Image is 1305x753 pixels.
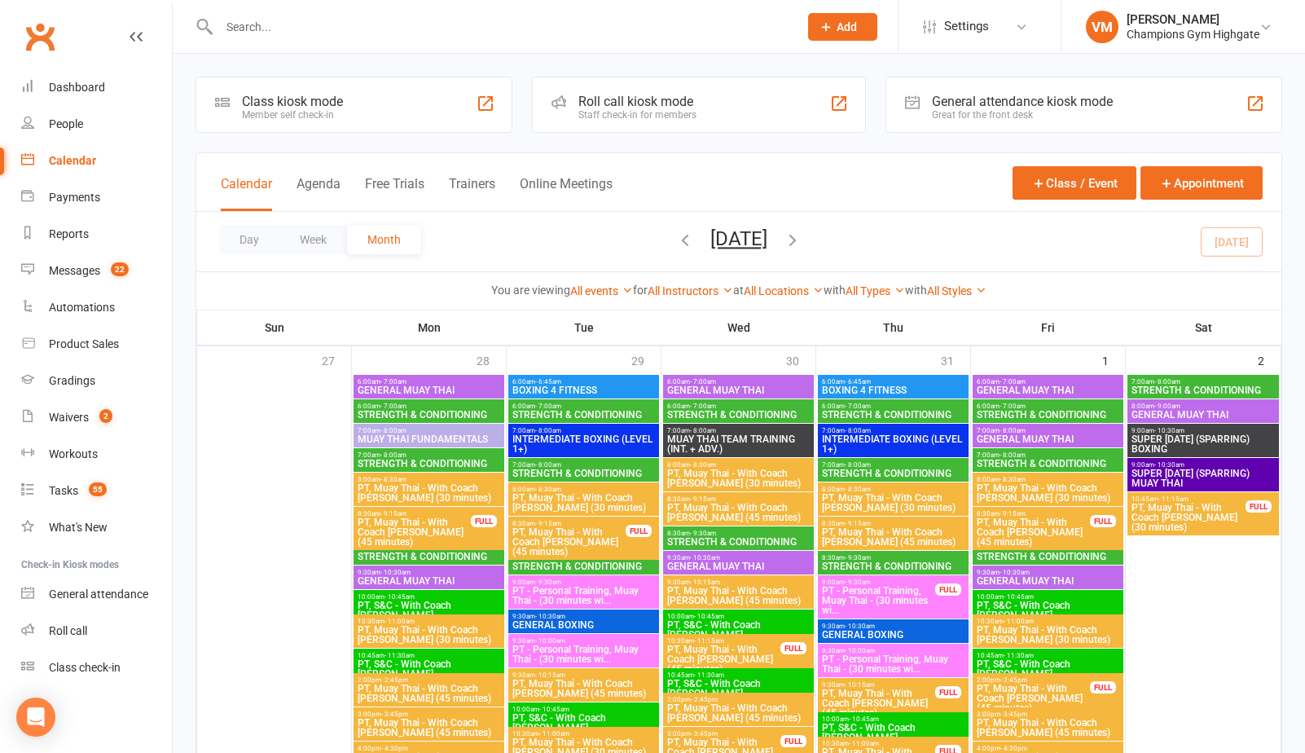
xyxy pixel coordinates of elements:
[1140,166,1263,200] button: Appointment
[49,374,95,387] div: Gradings
[690,378,716,385] span: - 7:00am
[905,284,927,297] strong: with
[512,672,656,679] span: 9:30am
[49,447,98,460] div: Workouts
[666,495,811,503] span: 8:30am
[535,520,561,527] span: - 9:15am
[297,176,341,211] button: Agenda
[512,385,656,395] span: BOXING 4 FITNESS
[976,676,1091,684] span: 2:00pm
[21,399,172,436] a: Waivers 2
[976,576,1120,586] span: GENERAL MUAY THAI
[357,576,501,586] span: GENERAL MUAY THAI
[535,378,561,385] span: - 6:45am
[512,461,656,469] span: 7:00am
[21,326,172,363] a: Product Sales
[821,520,965,527] span: 8:30am
[821,654,965,674] span: PT - Personal Training, Muay Thai - (30 minutes wi...
[21,216,172,253] a: Reports
[357,427,501,434] span: 7:00am
[357,676,501,684] span: 2:00pm
[666,613,811,620] span: 10:00am
[1131,461,1276,469] span: 9:00am
[821,434,965,454] span: INTERMEDIATE BOXING (LEVEL 1+)
[666,537,811,547] span: STRENGTH & CONDITIONING
[1246,500,1272,513] div: FULL
[976,618,1120,625] span: 10:30am
[512,469,656,478] span: STRENGTH & CONDITIONING
[845,647,875,654] span: - 10:00am
[821,378,965,385] span: 6:00am
[1158,495,1189,503] span: - 11:15am
[357,601,501,620] span: PT, S&C - With Coach [PERSON_NAME]
[49,411,89,424] div: Waivers
[1004,593,1034,601] span: - 10:45am
[357,410,501,420] span: STRENGTH & CONDITIONING
[932,109,1113,121] div: Great for the front desk
[821,689,936,718] span: PT, Muay Thai - With Coach [PERSON_NAME] (45 minutes)
[976,476,1120,483] span: 8:00am
[21,253,172,289] a: Messages 22
[357,625,501,645] span: PT, Muay Thai - With Coach [PERSON_NAME] (30 minutes)
[49,301,115,314] div: Automations
[380,510,406,517] span: - 9:15am
[1000,476,1026,483] span: - 8:30am
[666,403,811,410] span: 6:00am
[535,579,561,586] span: - 9:30am
[1000,569,1030,576] span: - 10:30am
[976,652,1120,659] span: 10:45am
[512,730,656,738] span: 10:30am
[357,552,501,561] span: STRENGTH & CONDITIONING
[821,647,965,654] span: 9:30am
[666,427,811,434] span: 7:00am
[512,403,656,410] span: 6:00am
[845,403,871,410] span: - 7:00am
[849,716,879,723] span: - 10:45am
[357,711,501,718] span: 3:00pm
[357,718,501,738] span: PT, Muay Thai - With Coach [PERSON_NAME] (45 minutes)
[690,554,720,561] span: - 10:30am
[357,434,501,444] span: MUAY THAI FUNDAMENTALS
[935,686,961,698] div: FULL
[690,461,716,469] span: - 8:30am
[845,461,871,469] span: - 8:00am
[821,561,965,571] span: STRENGTH & CONDITIONING
[821,486,965,493] span: 8:00am
[512,527,626,557] span: PT, Muay Thai - With Coach [PERSON_NAME] (45 minutes)
[1131,495,1246,503] span: 10:45am
[357,745,501,752] span: 4:00pm
[89,482,107,496] span: 55
[512,378,656,385] span: 6:00am
[512,645,656,664] span: PT - Personal Training, Muay Thai - (30 minutes wi...
[49,484,78,497] div: Tasks
[821,469,965,478] span: STRENGTH & CONDITIONING
[21,473,172,509] a: Tasks 55
[219,225,279,254] button: Day
[214,15,787,38] input: Search...
[380,378,406,385] span: - 7:00am
[578,109,696,121] div: Staff check-in for members
[570,284,633,297] a: All events
[512,637,656,645] span: 9:30am
[520,176,613,211] button: Online Meetings
[512,561,656,571] span: STRENGTH & CONDITIONING
[535,403,561,410] span: - 7:00am
[20,16,60,57] a: Clubworx
[710,227,767,250] button: [DATE]
[384,652,415,659] span: - 11:30am
[821,681,936,689] span: 9:30am
[837,20,857,33] span: Add
[1090,515,1116,527] div: FULL
[666,503,811,522] span: PT, Muay Thai - With Coach [PERSON_NAME] (45 minutes)
[666,434,811,454] span: MUAY THAI TEAM TRAINING (INT. + ADV.)
[49,227,89,240] div: Reports
[352,310,507,345] th: Mon
[821,740,936,747] span: 10:30am
[357,385,501,395] span: GENERAL MUAY THAI
[976,684,1091,713] span: PT, Muay Thai - With Coach [PERSON_NAME] (45 minutes)
[666,672,811,679] span: 10:45am
[99,409,112,423] span: 2
[357,483,501,503] span: PT, Muay Thai - With Coach [PERSON_NAME] (30 minutes)
[49,81,105,94] div: Dashboard
[821,554,965,561] span: 8:30am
